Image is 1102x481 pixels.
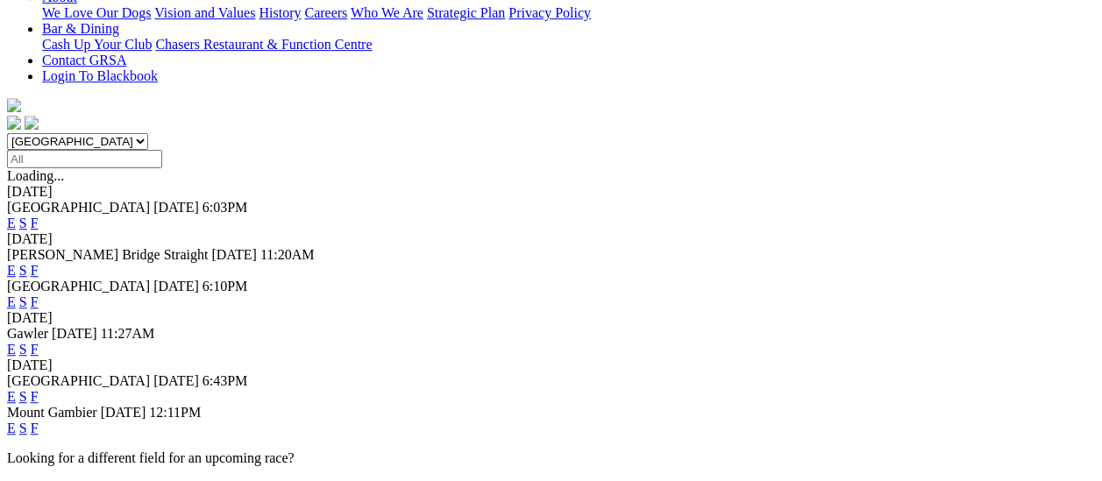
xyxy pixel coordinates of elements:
[304,5,347,20] a: Careers
[153,279,199,294] span: [DATE]
[7,216,16,230] a: E
[7,279,150,294] span: [GEOGRAPHIC_DATA]
[211,247,257,262] span: [DATE]
[260,247,315,262] span: 11:20AM
[7,150,162,168] input: Select date
[7,389,16,404] a: E
[101,405,146,420] span: [DATE]
[25,116,39,130] img: twitter.svg
[31,342,39,357] a: F
[149,405,201,420] span: 12:11PM
[7,357,1095,373] div: [DATE]
[351,5,423,20] a: Who We Are
[7,200,150,215] span: [GEOGRAPHIC_DATA]
[42,53,126,67] a: Contact GRSA
[19,342,27,357] a: S
[7,405,97,420] span: Mount Gambier
[7,168,64,183] span: Loading...
[203,373,248,388] span: 6:43PM
[7,263,16,278] a: E
[42,5,151,20] a: We Love Our Dogs
[7,373,150,388] span: [GEOGRAPHIC_DATA]
[203,279,248,294] span: 6:10PM
[19,421,27,435] a: S
[7,98,21,112] img: logo-grsa-white.png
[427,5,505,20] a: Strategic Plan
[31,389,39,404] a: F
[31,421,39,435] a: F
[7,326,48,341] span: Gawler
[19,294,27,309] a: S
[153,200,199,215] span: [DATE]
[19,216,27,230] a: S
[7,450,1095,466] p: Looking for a different field for an upcoming race?
[31,263,39,278] a: F
[52,326,97,341] span: [DATE]
[7,342,16,357] a: E
[7,421,16,435] a: E
[31,216,39,230] a: F
[7,294,16,309] a: E
[42,68,158,83] a: Login To Blackbook
[155,37,372,52] a: Chasers Restaurant & Function Centre
[7,116,21,130] img: facebook.svg
[7,310,1095,326] div: [DATE]
[153,373,199,388] span: [DATE]
[42,21,119,36] a: Bar & Dining
[31,294,39,309] a: F
[203,200,248,215] span: 6:03PM
[19,389,27,404] a: S
[7,231,1095,247] div: [DATE]
[7,247,208,262] span: [PERSON_NAME] Bridge Straight
[42,37,1095,53] div: Bar & Dining
[42,37,152,52] a: Cash Up Your Club
[259,5,301,20] a: History
[508,5,591,20] a: Privacy Policy
[154,5,255,20] a: Vision and Values
[42,5,1095,21] div: About
[19,263,27,278] a: S
[7,184,1095,200] div: [DATE]
[101,326,155,341] span: 11:27AM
